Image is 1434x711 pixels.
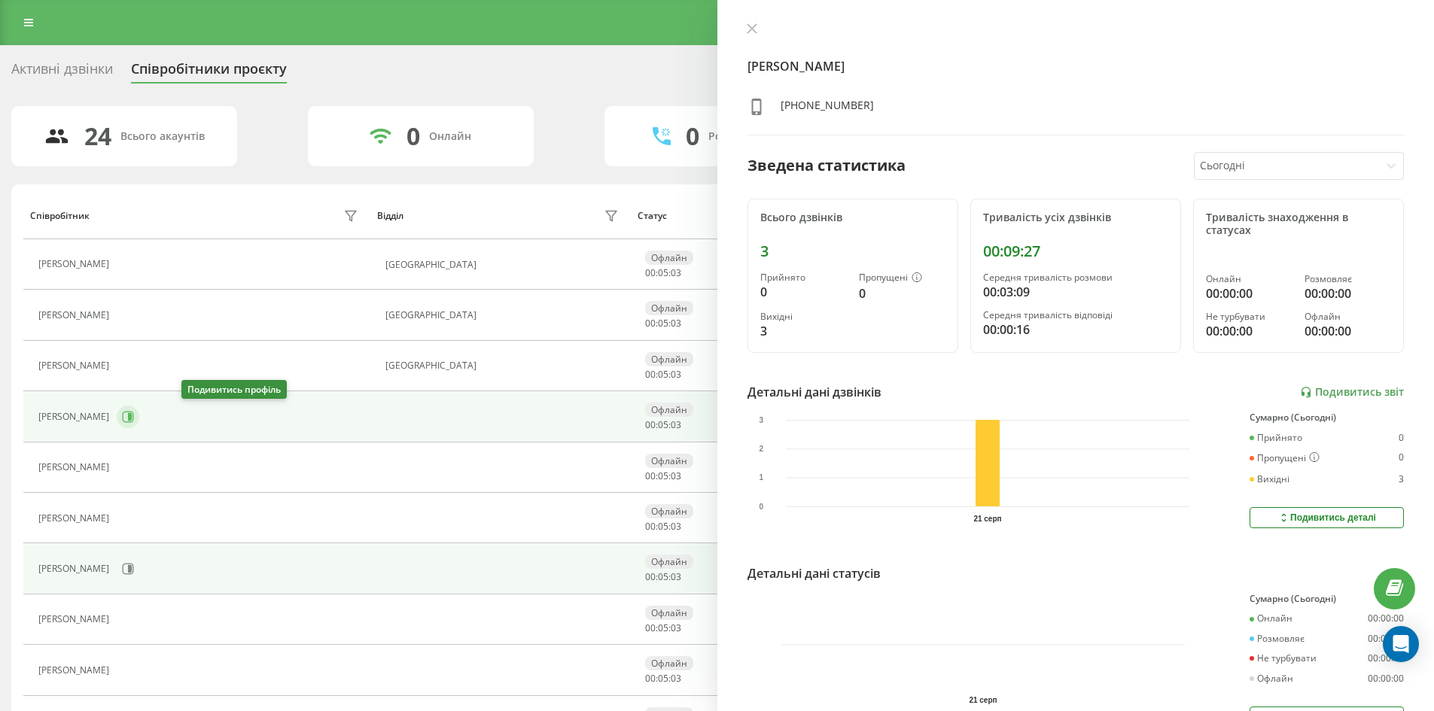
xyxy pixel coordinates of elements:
div: [PERSON_NAME] [38,665,113,676]
div: 00:00:00 [1368,613,1404,624]
div: [PERSON_NAME] [38,564,113,574]
div: Вихідні [1250,474,1289,485]
div: [PHONE_NUMBER] [781,98,874,120]
div: : : [645,471,681,482]
span: 05 [658,672,668,685]
div: Подивитись деталі [1277,512,1376,524]
div: Офлайн [645,454,693,468]
div: 00:00:00 [1206,284,1292,302]
span: 05 [658,266,668,279]
div: Прийнято [760,272,847,283]
div: Онлайн [1206,274,1292,284]
div: : : [645,521,681,532]
div: : : [645,623,681,634]
span: 00 [645,469,656,482]
div: : : [645,318,681,329]
div: Середня тривалість відповіді [983,310,1168,321]
text: 1 [759,474,763,482]
div: Детальні дані статусів [747,564,881,582]
div: Всього акаунтів [120,130,205,143]
div: Вихідні [760,311,847,322]
span: 03 [671,520,681,533]
div: Активні дзвінки [11,61,113,84]
div: 0 [406,122,420,150]
span: 05 [658,621,668,634]
div: Офлайн [645,656,693,670]
text: 21 серп [973,515,1001,523]
div: Прийнято [1250,433,1302,443]
span: 03 [671,266,681,279]
div: Офлайн [645,555,693,569]
div: Тривалість усіх дзвінків [983,211,1168,224]
span: 03 [671,469,681,482]
div: Розмовляє [1305,274,1391,284]
div: Офлайн [645,504,693,518]
span: 03 [671,418,681,431]
div: [PERSON_NAME] [38,360,113,371]
div: : : [645,268,681,278]
div: Всього дзвінків [760,211,945,224]
div: Подивитись профіль [181,380,287,399]
div: [PERSON_NAME] [38,462,113,472]
div: 0 [859,284,945,302]
span: 05 [658,520,668,533]
span: 05 [658,317,668,330]
span: 05 [658,418,668,431]
a: Подивитись звіт [1300,386,1404,399]
div: Сумарно (Сьогодні) [1250,594,1404,604]
span: 03 [671,570,681,583]
div: Пропущені [1250,452,1320,464]
text: 2 [759,445,763,453]
div: 00:00:00 [1305,284,1391,302]
div: Сумарно (Сьогодні) [1250,412,1404,423]
span: 00 [645,570,656,583]
div: 00:00:00 [1206,322,1292,340]
div: 00:09:27 [983,242,1168,260]
span: 00 [645,368,656,381]
text: 3 [759,416,763,424]
div: 3 [760,242,945,260]
div: 00:00:00 [1368,673,1404,684]
div: 3 [1399,474,1404,485]
div: Розмовляє [1250,634,1305,644]
span: 00 [645,520,656,533]
span: 03 [671,317,681,330]
div: Не турбувати [1206,311,1292,322]
span: 05 [658,570,668,583]
div: Офлайн [1250,673,1293,684]
div: Тривалість знаходження в статусах [1206,211,1391,237]
div: Співробітники проєкту [131,61,287,84]
div: : : [645,369,681,380]
div: 0 [1399,452,1404,464]
div: : : [645,572,681,582]
div: 00:00:00 [1305,322,1391,340]
div: : : [645,420,681,430]
span: 00 [645,621,656,634]
div: Офлайн [645,251,693,265]
div: 00:00:00 [1368,653,1404,664]
div: [GEOGRAPHIC_DATA] [385,310,623,321]
div: [PERSON_NAME] [38,513,113,524]
span: 00 [645,672,656,685]
div: Офлайн [645,352,693,366]
div: [PERSON_NAME] [38,412,113,422]
div: Open Intercom Messenger [1383,626,1419,662]
span: 03 [671,672,681,685]
div: 0 [1399,433,1404,443]
div: Розмовляють [708,130,781,143]
div: 24 [84,122,111,150]
div: Статус [638,211,667,221]
div: Співробітник [30,211,90,221]
button: Подивитись деталі [1250,507,1404,528]
div: Зведена статистика [747,154,906,177]
div: Детальні дані дзвінків [747,383,881,401]
div: Пропущені [859,272,945,284]
div: Онлайн [1250,613,1292,624]
text: 0 [759,503,763,511]
div: Не турбувати [1250,653,1317,664]
span: 03 [671,621,681,634]
span: 05 [658,368,668,381]
div: [GEOGRAPHIC_DATA] [385,360,623,371]
div: 0 [760,283,847,301]
div: Офлайн [645,403,693,417]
